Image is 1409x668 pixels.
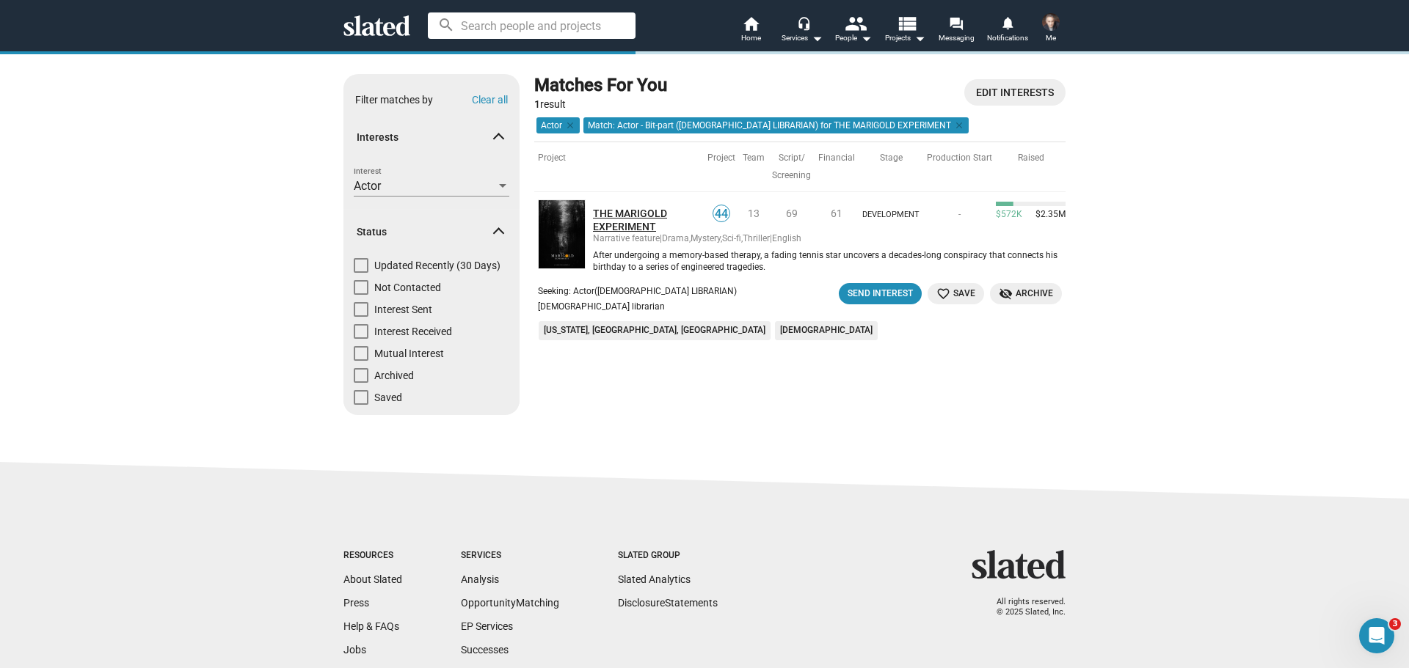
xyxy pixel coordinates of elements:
th: Financial [815,142,859,192]
span: Interest Sent [374,302,432,317]
iframe: Intercom live chat [1359,618,1394,653]
span: English [772,233,801,243]
span: Projects [885,29,925,47]
button: Services [776,15,828,47]
div: - [927,209,992,221]
th: Project [704,142,739,192]
span: result [534,98,566,110]
mat-icon: notifications [1000,15,1014,29]
span: Mystery, [691,233,722,243]
mat-icon: arrow_drop_down [911,29,928,47]
a: Slated Analytics [618,573,691,585]
th: Raised [996,142,1066,192]
div: After undergoing a memory-based therapy, a fading tennis star uncovers a decades-long conspiracy ... [593,250,1066,274]
button: People [828,15,879,47]
mat-icon: home [742,15,760,32]
span: Me [1046,29,1056,47]
div: Status [343,258,520,412]
span: Narrative feature | [593,233,662,243]
th: Project [534,142,593,192]
th: Team [739,142,768,192]
a: DisclosureStatements [618,597,718,609]
a: Open profile page - Settings dialog [964,79,1066,106]
a: Jobs [343,644,366,656]
span: Updated Recently (30 Days) [374,258,500,273]
li: [US_STATE], [GEOGRAPHIC_DATA], [GEOGRAPHIC_DATA] [539,321,771,340]
button: Vincent TicaliMe [1033,10,1068,48]
button: Archive [990,283,1062,304]
a: THE MARIGOLD EXPERIMENT [593,207,704,233]
span: Notifications [987,29,1028,47]
mat-icon: clear [951,119,964,132]
div: Send Interest [848,286,913,301]
span: Interests [357,131,495,144]
mat-chip: Match: Actor - Bit-part ([DEMOGRAPHIC_DATA] LIBRARIAN) for THE MARIGOLD EXPERIMENT [583,117,969,133]
a: Press [343,597,369,609]
p: All rights reserved. © 2025 Slated, Inc. [981,597,1066,618]
strong: 1 [534,98,540,110]
span: Archive [999,286,1053,301]
div: Matches For You [534,74,667,98]
span: Status [357,225,495,239]
mat-icon: arrow_drop_down [808,29,826,47]
img: Vincent Ticali [1042,13,1060,31]
span: $572K [996,209,1022,221]
button: Projects [879,15,931,47]
span: $2.35M [1030,209,1066,221]
span: 44 [713,207,729,221]
mat-icon: favorite_border [936,287,950,301]
a: OpportunityMatching [461,597,559,609]
mat-icon: arrow_drop_down [857,29,875,47]
li: [DEMOGRAPHIC_DATA] [775,321,878,340]
div: Services [461,550,559,562]
mat-icon: view_list [896,12,917,34]
a: EP Services [461,620,513,632]
span: Saved [374,390,402,405]
div: Slated Group [618,550,718,562]
th: Script/ Screening [768,142,815,192]
mat-expansion-panel-header: Status [343,208,520,255]
span: 61 [831,208,842,219]
span: Home [741,29,761,47]
th: Stage [859,142,923,192]
a: Notifications [982,15,1033,47]
span: 3 [1389,618,1401,630]
a: Analysis [461,573,499,585]
a: Successes [461,644,509,656]
a: Messaging [931,15,982,47]
span: Sci-fi, [722,233,743,243]
div: Interests [343,164,520,210]
span: ([DEMOGRAPHIC_DATA] LIBRARIAN) [594,286,737,296]
button: Save [928,283,984,304]
button: Send Interest [839,283,922,304]
span: Messaging [939,29,975,47]
span: Not Contacted [374,280,441,295]
input: Search people and projects [428,12,636,39]
td: Development [859,191,923,233]
div: Services [782,29,823,47]
span: Thriller [743,233,770,243]
mat-chip: Actor [536,117,580,133]
mat-icon: forum [949,16,963,30]
mat-icon: visibility_off [999,287,1013,301]
span: 13 [748,208,760,219]
div: People [835,29,872,47]
mat-expansion-panel-header: Interests [343,114,520,161]
img: THE MARIGOLD EXPERIMENT [538,199,586,269]
div: Resources [343,550,402,562]
span: Archived [374,368,414,383]
span: | [770,233,772,243]
span: Drama, [662,233,691,243]
span: Mutual Interest [374,346,444,361]
span: 69 [786,208,798,219]
span: Actor [354,179,381,193]
a: Help & FAQs [343,620,399,632]
span: Edit Interests [976,79,1054,106]
mat-icon: people [845,12,866,34]
span: Save [936,286,975,301]
a: Home [725,15,776,47]
mat-icon: clear [562,119,575,132]
span: Interest Received [374,324,452,339]
span: Seeking: Actor [538,286,737,296]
